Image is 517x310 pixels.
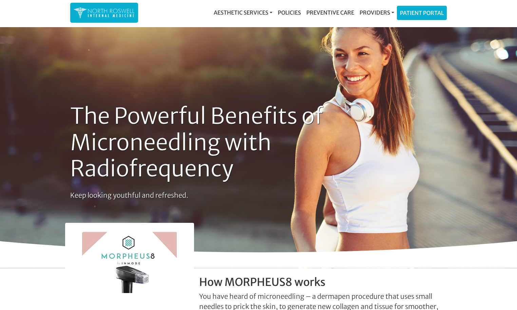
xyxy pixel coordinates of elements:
[211,6,275,19] a: Aesthetic Services
[70,190,419,200] p: Keep looking youthful and refreshed.
[275,6,304,19] a: Policies
[304,6,357,19] a: Preventive Care
[74,6,135,19] img: North Roswell Internal Medicine
[199,276,447,289] h2: How MORPHEUS8 works
[397,6,446,20] a: Patient Portal
[70,103,419,182] h1: The Powerful Benefits of Microneedling with Radiofrequency
[357,6,397,19] a: Providers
